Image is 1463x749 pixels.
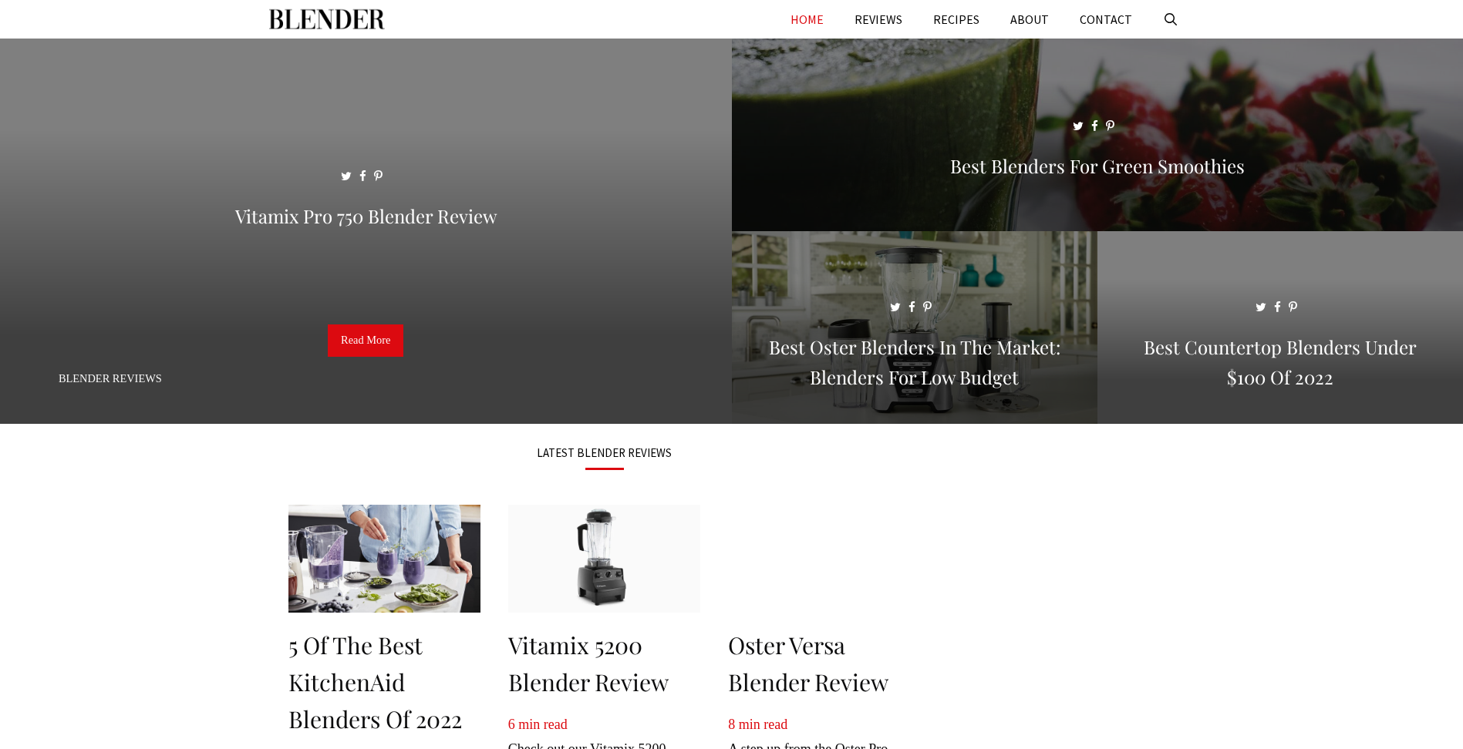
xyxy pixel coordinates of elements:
span: 6 [508,717,515,732]
a: Best Countertop Blenders Under $100 of 2022 [1097,405,1463,421]
h3: LATEST BLENDER REVIEWS [288,447,921,458]
span: min read [518,717,567,732]
a: Vitamix 5200 Blender Review [508,630,669,697]
span: 8 [728,717,735,732]
a: Blender Reviews [59,372,162,385]
img: 5 of the Best KitchenAid Blenders of 2022 [288,505,480,613]
a: Read More [328,324,403,357]
span: min read [739,717,787,732]
img: Oster Versa Blender Review [728,505,920,613]
a: 5 of the Best KitchenAid Blenders of 2022 [288,630,462,734]
a: Oster Versa Blender Review [728,630,888,697]
img: Vitamix 5200 Blender Review [508,505,700,613]
a: Best Oster Blenders in the Market: Blenders for Low Budget [732,405,1097,421]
